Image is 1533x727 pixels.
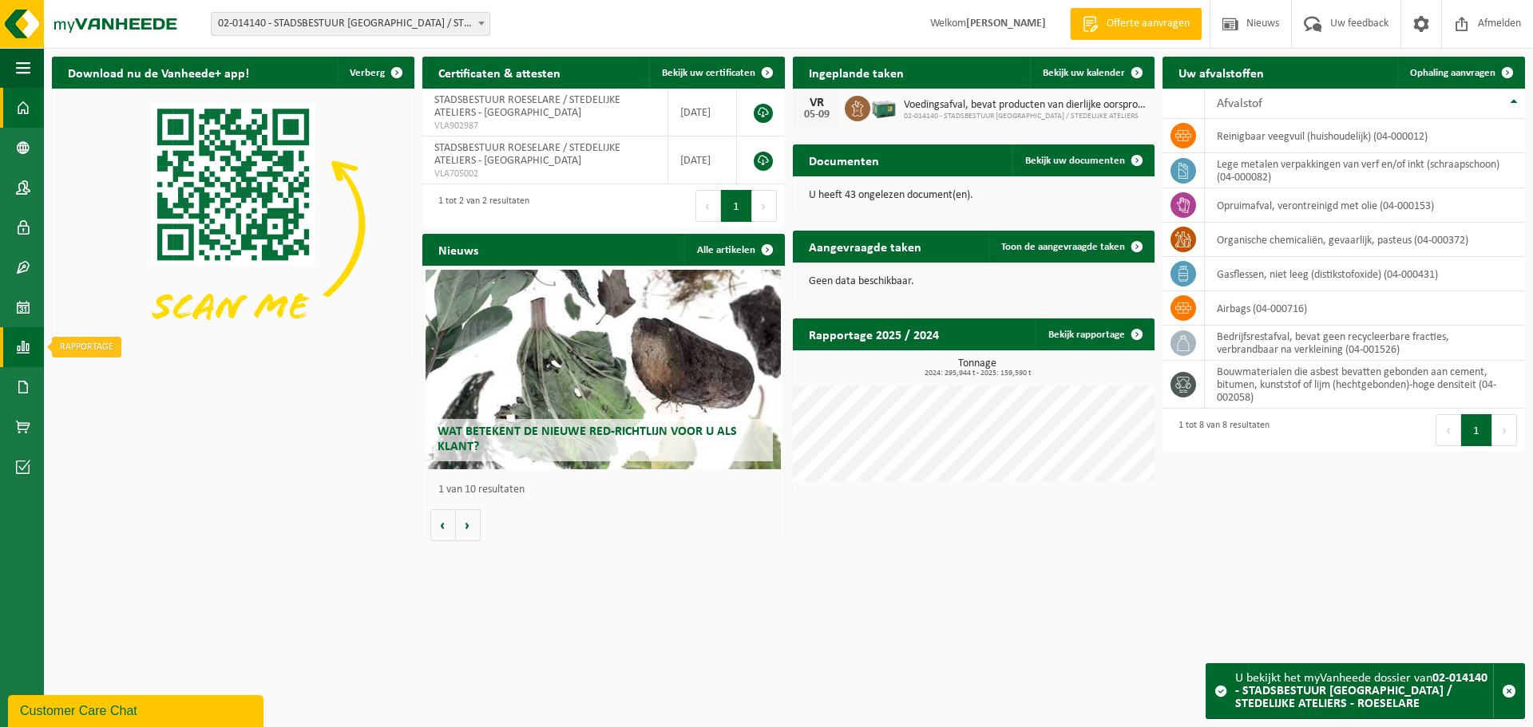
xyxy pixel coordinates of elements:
h2: Certificaten & attesten [422,57,576,88]
h2: Rapportage 2025 / 2024 [793,318,955,350]
iframe: chat widget [8,692,267,727]
span: Bekijk uw kalender [1043,68,1125,78]
td: [DATE] [668,89,737,136]
td: airbags (04-000716) [1205,291,1525,326]
div: VR [801,97,833,109]
button: 1 [721,190,752,222]
a: Toon de aangevraagde taken [988,231,1153,263]
h3: Tonnage [801,358,1155,377]
div: 1 tot 2 van 2 resultaten [430,188,529,223]
span: Offerte aanvragen [1103,16,1194,32]
span: Ophaling aanvragen [1410,68,1495,78]
td: lege metalen verpakkingen van verf en/of inkt (schraapschoon) (04-000082) [1205,153,1525,188]
span: VLA902987 [434,120,656,132]
a: Bekijk uw documenten [1012,144,1153,176]
img: Download de VHEPlus App [52,89,414,360]
span: Afvalstof [1217,97,1262,110]
a: Offerte aanvragen [1070,8,1202,40]
span: STADSBESTUUR ROESELARE / STEDELIJKE ATELIERS - [GEOGRAPHIC_DATA] [434,94,620,119]
span: Bekijk uw documenten [1025,156,1125,166]
td: gasflessen, niet leeg (distikstofoxide) (04-000431) [1205,257,1525,291]
div: 1 tot 8 van 8 resultaten [1171,413,1270,448]
span: Toon de aangevraagde taken [1001,242,1125,252]
p: Geen data beschikbaar. [809,276,1139,287]
span: Wat betekent de nieuwe RED-richtlijn voor u als klant? [438,425,737,453]
button: 1 [1461,414,1492,446]
h2: Uw afvalstoffen [1163,57,1280,88]
td: reinigbaar veegvuil (huishoudelijk) (04-000012) [1205,119,1525,153]
strong: 02-014140 - STADSBESTUUR [GEOGRAPHIC_DATA] / STEDELIJKE ATELIERS - ROESELARE [1235,672,1487,710]
td: organische chemicaliën, gevaarlijk, pasteus (04-000372) [1205,223,1525,257]
span: Voedingsafval, bevat producten van dierlijke oorsprong, gemengde verpakking (exc... [904,99,1147,112]
div: 05-09 [801,109,833,121]
img: PB-LB-0680-HPE-GN-01 [870,93,897,121]
td: [DATE] [668,136,737,184]
a: Bekijk rapportage [1036,318,1153,350]
td: bedrijfsrestafval, bevat geen recycleerbare fracties, verbrandbaar na verkleining (04-001526) [1205,326,1525,361]
span: STADSBESTUUR ROESELARE / STEDELIJKE ATELIERS - [GEOGRAPHIC_DATA] [434,142,620,167]
a: Bekijk uw certificaten [649,57,783,89]
h2: Download nu de Vanheede+ app! [52,57,265,88]
a: Bekijk uw kalender [1030,57,1153,89]
div: U bekijkt het myVanheede dossier van [1235,664,1493,718]
a: Wat betekent de nieuwe RED-richtlijn voor u als klant? [426,270,781,469]
button: Next [752,190,777,222]
strong: [PERSON_NAME] [966,18,1046,30]
span: Bekijk uw certificaten [662,68,755,78]
span: Verberg [350,68,385,78]
td: opruimafval, verontreinigd met olie (04-000153) [1205,188,1525,223]
button: Vorige [430,509,456,541]
span: 02-014140 - STADSBESTUUR [GEOGRAPHIC_DATA] / STEDELIJKE ATELIERS [904,112,1147,121]
span: 2024: 295,944 t - 2025: 159,590 t [801,369,1155,377]
span: VLA705002 [434,168,656,180]
span: 02-014140 - STADSBESTUUR ROESELARE / STEDELIJKE ATELIERS - ROESELARE [211,12,490,36]
button: Volgende [456,509,481,541]
a: Alle artikelen [684,234,783,266]
p: U heeft 43 ongelezen document(en). [809,190,1139,201]
span: 02-014140 - STADSBESTUUR ROESELARE / STEDELIJKE ATELIERS - ROESELARE [212,13,489,35]
td: bouwmaterialen die asbest bevatten gebonden aan cement, bitumen, kunststof of lijm (hechtgebonden... [1205,361,1525,409]
p: 1 van 10 resultaten [438,484,777,496]
button: Previous [695,190,721,222]
button: Previous [1436,414,1461,446]
button: Next [1492,414,1517,446]
h2: Nieuws [422,234,494,265]
h2: Documenten [793,144,895,176]
button: Verberg [337,57,413,89]
h2: Aangevraagde taken [793,231,937,262]
h2: Ingeplande taken [793,57,920,88]
a: Ophaling aanvragen [1397,57,1523,89]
